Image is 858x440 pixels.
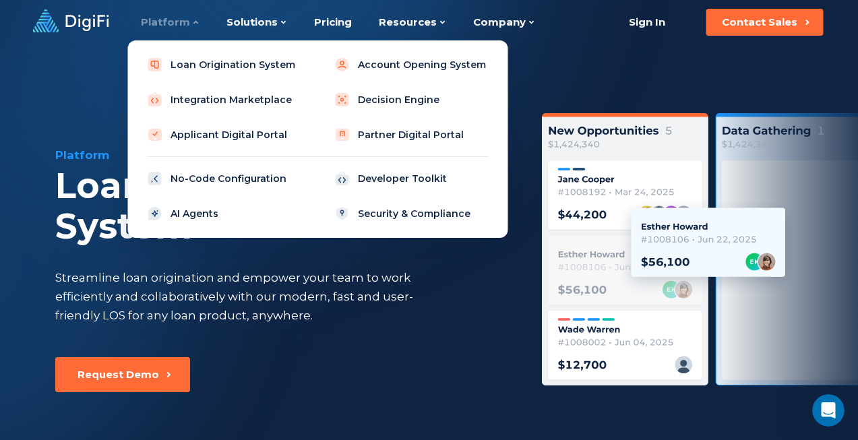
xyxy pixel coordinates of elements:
[55,268,438,325] div: Streamline loan origination and empower your team to work efficiently and collaboratively with ou...
[138,86,309,113] a: Integration Marketplace
[138,121,309,148] a: Applicant Digital Portal
[612,9,681,36] a: Sign In
[138,165,309,192] a: No-Code Configuration
[55,147,508,163] div: Platform
[326,121,497,148] a: Partner Digital Portal
[78,368,159,381] div: Request Demo
[722,15,797,29] div: Contact Sales
[55,357,190,392] button: Request Demo
[326,51,497,78] a: Account Opening System
[706,9,823,36] button: Contact Sales
[326,165,497,192] a: Developer Toolkit
[138,200,309,227] a: AI Agents
[326,86,497,113] a: Decision Engine
[138,51,309,78] a: Loan Origination System
[326,200,497,227] a: Security & Compliance
[55,166,508,247] div: Loan Origination System
[812,394,845,427] iframe: Intercom live chat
